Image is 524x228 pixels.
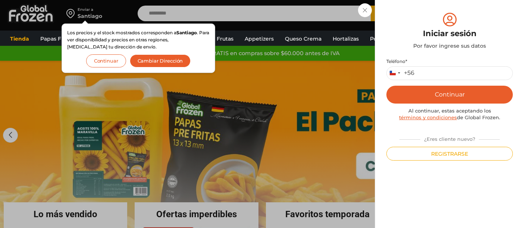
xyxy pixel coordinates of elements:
strong: Santiago [176,30,197,35]
button: Selected country [387,67,414,80]
div: +56 [404,69,414,77]
a: Papas Fritas [37,32,76,46]
div: Al continuar, estas aceptando los de Global Frozen. [386,107,513,121]
button: Cambiar Dirección [130,54,191,67]
div: ¿Eres cliente nuevo? [396,133,503,143]
a: Appetizers [241,32,277,46]
div: Iniciar sesión [386,28,513,39]
a: términos y condiciones [399,114,457,120]
button: Continuar [386,86,513,104]
a: Pollos [366,32,390,46]
div: Por favor ingrese sus datos [386,42,513,50]
img: tabler-icon-user-circle.svg [441,11,458,28]
p: Los precios y el stock mostrados corresponden a . Para ver disponibilidad y precios en otras regi... [67,29,210,51]
button: Continuar [86,54,126,67]
label: Teléfono [386,58,513,64]
a: Queso Crema [281,32,325,46]
button: Registrarse [386,147,513,161]
a: Tienda [6,32,33,46]
a: Hortalizas [329,32,363,46]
